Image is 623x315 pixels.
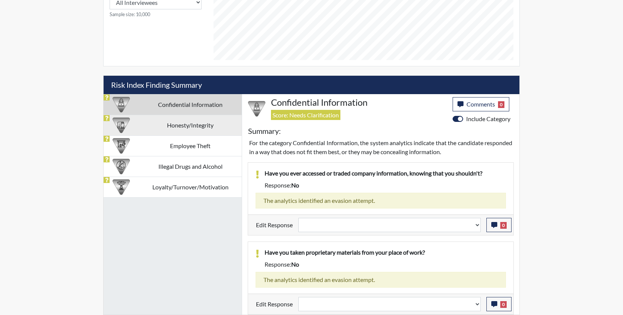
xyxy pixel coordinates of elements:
span: 0 [500,301,507,308]
div: The analytics identified an evasion attempt. [256,272,506,288]
div: Response: [259,181,512,190]
span: 0 [498,101,504,108]
p: Have you taken proprietary materials from your place of work? [265,248,506,257]
td: Confidential Information [139,94,242,115]
div: Update the test taker's response, the change might impact the score [293,297,486,311]
small: Sample size: 10,000 [110,11,202,18]
img: CATEGORY%20ICON-12.0f6f1024.png [113,158,130,175]
img: CATEGORY%20ICON-05.742ef3c8.png [248,100,265,117]
span: 0 [500,222,507,229]
button: Comments0 [453,97,509,111]
span: no [291,181,299,189]
span: Comments [466,100,495,108]
h5: Summary: [248,126,281,135]
button: 0 [486,297,512,311]
img: CATEGORY%20ICON-11.a5f294f4.png [113,117,130,134]
h5: Risk Index Finding Summary [104,76,519,94]
label: Edit Response [256,297,293,311]
td: Loyalty/Turnover/Motivation [139,177,242,197]
button: 0 [486,218,512,232]
td: Employee Theft [139,135,242,156]
td: Honesty/Integrity [139,115,242,135]
div: Response: [259,260,512,269]
label: Include Category [466,114,510,123]
p: Have you ever accessed or traded company information, knowing that you shouldn't? [265,169,506,178]
td: Illegal Drugs and Alcohol [139,156,242,177]
img: CATEGORY%20ICON-07.58b65e52.png [113,137,130,154]
label: Edit Response [256,218,293,232]
img: CATEGORY%20ICON-17.40ef8247.png [113,178,130,196]
img: CATEGORY%20ICON-05.742ef3c8.png [113,96,130,113]
h4: Confidential Information [271,97,447,108]
span: Score: Needs Clarification [271,110,340,120]
span: no [291,261,299,268]
p: For the category Confidential Information, the system analytics indicate that the candidate respo... [249,138,512,156]
div: Update the test taker's response, the change might impact the score [293,218,486,232]
div: The analytics identified an evasion attempt. [256,193,506,208]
